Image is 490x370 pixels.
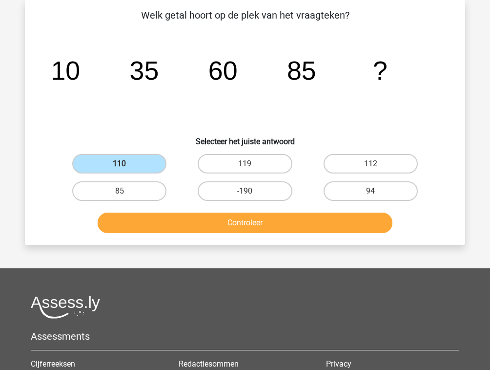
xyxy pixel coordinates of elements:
[31,330,459,342] h5: Assessments
[324,154,418,174] label: 112
[198,181,292,201] label: -190
[31,296,100,319] img: Assessly logo
[51,56,80,85] tspan: 10
[72,154,166,174] label: 110
[98,213,393,233] button: Controleer
[72,181,166,201] label: 85
[208,56,238,85] tspan: 60
[41,8,449,22] p: Welk getal hoort op de plek van het vraagteken?
[287,56,316,85] tspan: 85
[41,129,449,146] h6: Selecteer het juiste antwoord
[373,56,388,85] tspan: ?
[31,359,75,369] a: Cijferreeksen
[130,56,159,85] tspan: 35
[326,359,351,369] a: Privacy
[179,359,239,369] a: Redactiesommen
[324,181,418,201] label: 94
[198,154,292,174] label: 119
